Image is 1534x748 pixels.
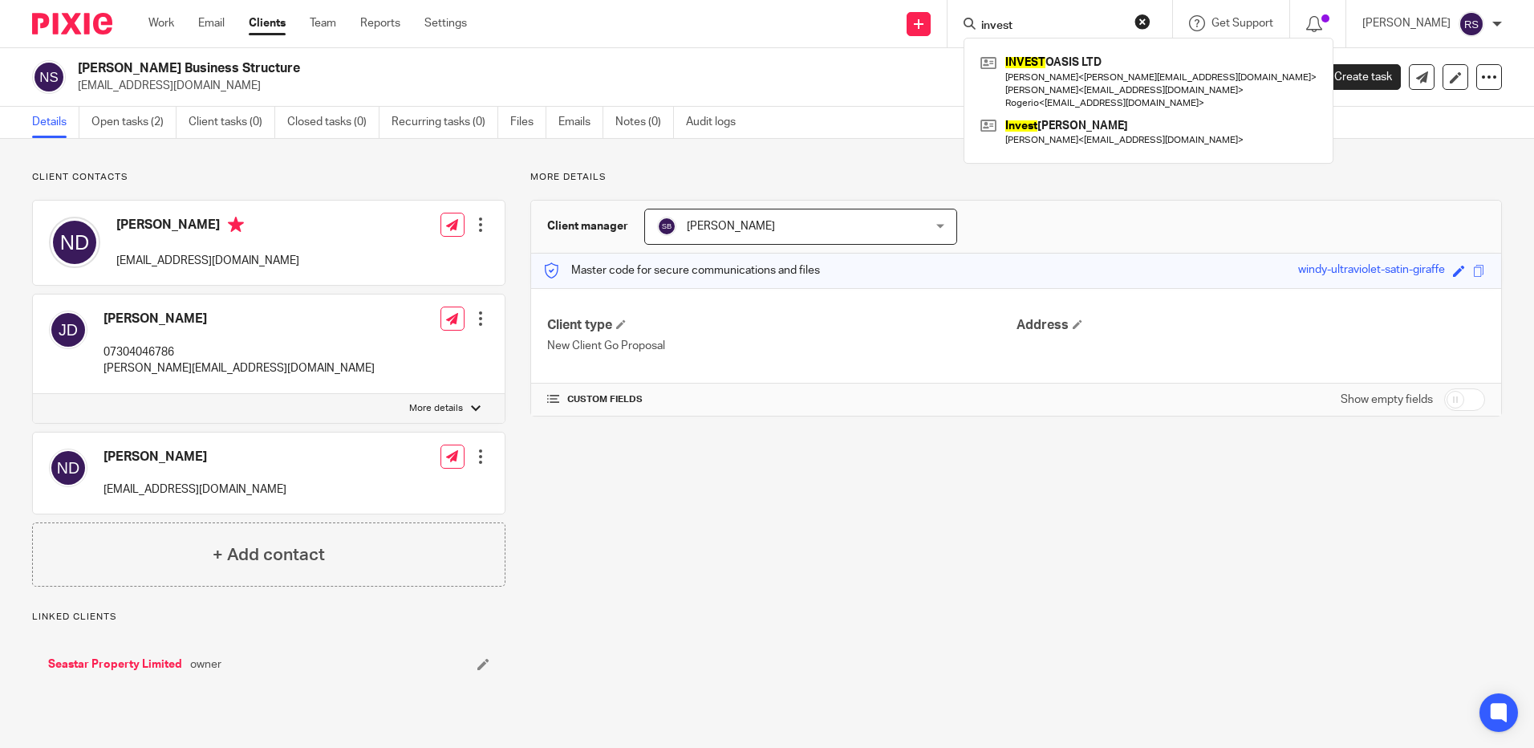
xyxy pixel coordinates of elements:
h2: [PERSON_NAME] Business Structure [78,60,1042,77]
h4: + Add contact [213,543,325,567]
a: Clients [249,15,286,31]
a: Recurring tasks (0) [392,107,498,138]
img: svg%3E [49,217,100,268]
p: Master code for secure communications and files [543,262,820,278]
input: Search [980,19,1124,34]
a: Client tasks (0) [189,107,275,138]
a: Notes (0) [615,107,674,138]
a: Audit logs [686,107,748,138]
img: svg%3E [49,449,87,487]
span: Get Support [1211,18,1273,29]
a: Reports [360,15,400,31]
h4: CUSTOM FIELDS [547,393,1016,406]
p: [PERSON_NAME] [1362,15,1451,31]
p: Linked clients [32,611,505,624]
img: Pixie [32,13,112,35]
a: Team [310,15,336,31]
p: More details [530,171,1502,184]
a: Settings [424,15,467,31]
h3: Client manager [547,218,628,234]
img: svg%3E [657,217,676,236]
img: svg%3E [1459,11,1484,37]
p: [EMAIL_ADDRESS][DOMAIN_NAME] [78,78,1284,94]
p: More details [409,402,463,415]
h4: [PERSON_NAME] [116,217,299,237]
a: Details [32,107,79,138]
p: New Client Go Proposal [547,338,1016,354]
a: Open tasks (2) [91,107,177,138]
span: owner [190,657,221,673]
p: [EMAIL_ADDRESS][DOMAIN_NAME] [103,482,286,498]
a: Create task [1308,64,1401,90]
p: [PERSON_NAME][EMAIL_ADDRESS][DOMAIN_NAME] [103,360,375,376]
img: svg%3E [32,60,66,94]
button: Clear [1134,14,1150,30]
span: [PERSON_NAME] [687,221,775,232]
div: windy-ultraviolet-satin-giraffe [1298,262,1445,280]
h4: [PERSON_NAME] [103,311,375,327]
a: Seastar Property Limited [48,657,182,673]
img: svg%3E [49,311,87,349]
h4: Client type [547,317,1016,334]
h4: Address [1017,317,1485,334]
h4: [PERSON_NAME] [103,449,286,465]
p: Client contacts [32,171,505,184]
a: Email [198,15,225,31]
p: 07304046786 [103,344,375,360]
p: [EMAIL_ADDRESS][DOMAIN_NAME] [116,253,299,269]
a: Work [148,15,174,31]
a: Emails [558,107,603,138]
a: Files [510,107,546,138]
i: Primary [228,217,244,233]
a: Closed tasks (0) [287,107,379,138]
label: Show empty fields [1341,392,1433,408]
